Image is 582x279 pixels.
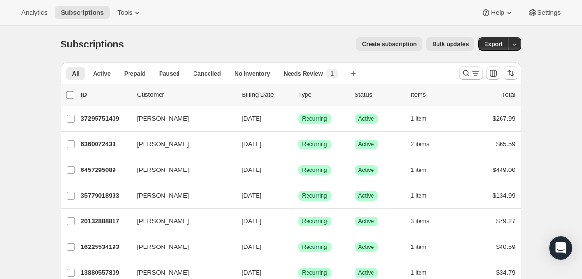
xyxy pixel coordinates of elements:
p: 35779018993 [81,191,129,201]
span: $40.59 [496,243,516,250]
button: 1 item [411,240,437,254]
button: [PERSON_NAME] [131,111,228,126]
span: $79.27 [496,217,516,225]
span: [PERSON_NAME] [137,165,189,175]
span: $65.59 [496,140,516,148]
span: $449.00 [493,166,516,173]
span: [DATE] [242,140,262,148]
button: Sort the results [504,66,517,80]
p: 6360072433 [81,139,129,149]
span: Subscriptions [61,9,104,16]
span: 3 items [411,217,430,225]
span: Bulk updates [432,40,469,48]
span: Recurring [302,269,327,277]
span: Subscriptions [61,39,124,49]
button: Tools [112,6,148,19]
span: $134.99 [493,192,516,199]
span: Active [358,115,374,123]
span: [PERSON_NAME] [137,268,189,278]
span: Active [358,243,374,251]
span: 1 item [411,243,427,251]
button: Customize table column order and visibility [486,66,500,80]
span: 1 item [411,115,427,123]
p: 13880557809 [81,268,129,278]
span: Help [491,9,504,16]
button: [PERSON_NAME] [131,188,228,203]
button: Export [478,37,508,51]
span: All [72,70,80,77]
button: 1 item [411,163,437,177]
span: $267.99 [493,115,516,122]
p: ID [81,90,129,100]
span: No inventory [234,70,270,77]
span: [DATE] [242,192,262,199]
span: Recurring [302,217,327,225]
button: Bulk updates [426,37,474,51]
div: 37295751409[PERSON_NAME][DATE]SuccessRecurringSuccessActive1 item$267.99 [81,112,516,125]
div: Items [411,90,459,100]
span: [DATE] [242,115,262,122]
span: [DATE] [242,217,262,225]
span: Recurring [302,140,327,148]
button: 1 item [411,189,437,202]
button: 2 items [411,138,440,151]
button: Analytics [16,6,53,19]
button: [PERSON_NAME] [131,239,228,255]
span: Cancelled [194,70,221,77]
p: 37295751409 [81,114,129,124]
p: Customer [137,90,234,100]
button: [PERSON_NAME] [131,137,228,152]
p: Billing Date [242,90,291,100]
span: [DATE] [242,166,262,173]
button: 3 items [411,215,440,228]
span: Tools [117,9,132,16]
div: 6457295089[PERSON_NAME][DATE]SuccessRecurringSuccessActive1 item$449.00 [81,163,516,177]
span: Recurring [302,166,327,174]
p: Status [355,90,403,100]
span: 1 item [411,269,427,277]
span: Active [358,217,374,225]
span: 1 item [411,192,427,200]
p: Total [502,90,515,100]
span: Paused [159,70,180,77]
div: 16225534193[PERSON_NAME][DATE]SuccessRecurringSuccessActive1 item$40.59 [81,240,516,254]
span: 2 items [411,140,430,148]
button: Create subscription [356,37,422,51]
div: 35779018993[PERSON_NAME][DATE]SuccessRecurringSuccessActive1 item$134.99 [81,189,516,202]
span: Settings [537,9,561,16]
span: Create subscription [362,40,417,48]
div: 20132888817[PERSON_NAME][DATE]SuccessRecurringSuccessActive3 items$79.27 [81,215,516,228]
span: [PERSON_NAME] [137,242,189,252]
span: 1 [330,70,334,77]
span: Needs Review [284,70,323,77]
div: Type [298,90,347,100]
span: 1 item [411,166,427,174]
span: Prepaid [124,70,145,77]
span: Active [358,166,374,174]
div: 6360072433[PERSON_NAME][DATE]SuccessRecurringSuccessActive2 items$65.59 [81,138,516,151]
p: 6457295089 [81,165,129,175]
button: 1 item [411,112,437,125]
span: [DATE] [242,243,262,250]
button: [PERSON_NAME] [131,214,228,229]
div: Open Intercom Messenger [549,236,572,260]
button: Settings [522,6,566,19]
span: [PERSON_NAME] [137,114,189,124]
button: Subscriptions [55,6,110,19]
span: [PERSON_NAME] [137,217,189,226]
span: [PERSON_NAME] [137,191,189,201]
span: Recurring [302,192,327,200]
div: IDCustomerBilling DateTypeStatusItemsTotal [81,90,516,100]
span: [PERSON_NAME] [137,139,189,149]
button: Search and filter results [459,66,483,80]
span: Active [93,70,111,77]
button: Create new view [345,67,361,80]
span: Analytics [21,9,47,16]
button: [PERSON_NAME] [131,162,228,178]
span: Recurring [302,115,327,123]
span: Active [358,269,374,277]
span: $34.79 [496,269,516,276]
span: Active [358,140,374,148]
span: Export [484,40,502,48]
p: 20132888817 [81,217,129,226]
